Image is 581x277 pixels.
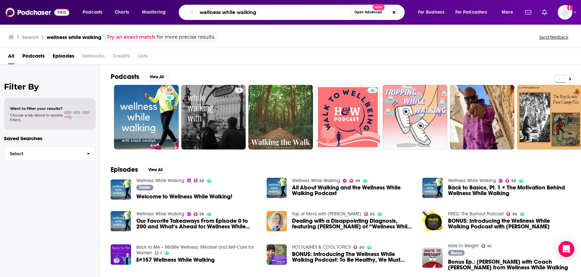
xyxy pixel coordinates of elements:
a: Welcome to Wellness While Walking! [136,194,232,199]
button: Show profile menu [558,5,572,20]
span: 56 [512,213,517,216]
span: More [502,8,513,17]
a: All About Walking and the Wellness While Walking Podcast [292,185,414,196]
a: Podcasts [22,51,45,64]
button: View All [143,166,167,174]
span: Want to filter your results? [10,106,63,111]
div: Search podcasts, credits, & more... [185,5,411,20]
span: 55 [370,213,375,216]
a: Episodes [53,51,74,64]
img: Dealing with a Disappointing Diagnosis, featuring Carolyn Cohen of “Wellness While Walking” [267,211,287,231]
a: 59 [164,88,174,93]
svg: Add a profile image [567,5,572,10]
span: New [373,4,385,10]
h3: Search [22,34,39,40]
button: Select [4,146,96,161]
a: Dealing with a Disappointing Diagnosis, featuring Carolyn Cohen of “Wellness While Walking” [292,218,414,229]
span: BONUS: Introducing the Wellness While Walking Podcast with [PERSON_NAME] [448,218,570,229]
input: Search podcasts, credits, & more... [197,7,351,18]
span: 5 [238,87,240,94]
p: Saved Searches [4,135,96,141]
a: Wellness While Walking [292,178,340,183]
a: Try an exact match [107,33,155,41]
span: Logged in as Rbaldwin [558,5,572,20]
span: Dealing with a Disappointing Diagnosis, featuring [PERSON_NAME] of “Wellness While Walking” [292,218,414,229]
span: 41 [487,245,491,248]
a: Back to Me – Midlife Wellness, Mindset and Self-Care for Women [136,244,254,256]
a: 50 [353,245,364,249]
a: Charts [110,7,133,18]
button: open menu [137,7,174,18]
a: Wellness While Walking [448,178,496,183]
span: 59 [355,179,360,182]
span: 50 [359,246,364,249]
span: Choose a tab above to access filters. [10,113,63,122]
span: Select [4,151,81,156]
a: 56 [506,212,517,216]
a: 5 [181,85,246,149]
span: Lists [138,51,148,64]
a: HOT FLASHES & COOL TOPICS [292,244,351,250]
a: Show notifications dropdown [539,7,550,18]
button: open menu [78,7,111,18]
button: open menu [451,7,497,18]
a: Our Favorite Takeaways From Episode 0 to 200 and What’s Ahead for Wellness While Walking! [136,218,259,229]
img: BONUS: Introducing the Wellness While Walking Podcast with Carolyn Cohen [422,211,443,231]
button: open menu [497,7,521,18]
a: Wellness While Walking [136,211,184,217]
img: E#157 Wellness While Walking [111,244,131,265]
a: 59 [349,179,360,183]
h2: Episodes [111,165,138,174]
a: 1 [155,251,162,255]
span: Networks [82,51,105,64]
a: 5 [235,88,243,93]
a: 59 [194,212,204,216]
a: 59 [194,178,204,182]
span: 59 [167,87,172,94]
span: Credits [113,51,130,64]
span: Open Advanced [354,11,382,14]
a: FRIED. The Burnout Podcast [448,211,504,217]
img: BONUS: Introducing The Wellness While Walking Podcast: To Be Healthy, We Must Walk Against Traffic [267,244,287,265]
img: Back to Basics, Pt. 1 + The Motivation Behind Wellness While Walking [422,178,443,198]
span: E#157 Wellness While Walking [136,257,215,263]
a: Top of Mind with Julie Rose [292,211,361,217]
button: Open AdvancedNew [351,8,385,16]
a: 59 [505,179,516,183]
span: For Business [418,8,444,17]
img: Podchaser - Follow, Share and Rate Podcasts [5,6,69,19]
a: EpisodesView All [111,165,167,174]
img: Our Favorite Takeaways From Episode 0 to 200 and What’s Ahead for Wellness While Walking! [111,211,131,231]
a: Bonus Ep.: Emily Chats with Coach Carolyn from Wellness While Walking [448,259,570,270]
span: 59 [199,179,204,182]
a: All [8,51,14,64]
a: 55 [364,212,375,216]
a: Show notifications dropdown [523,7,534,18]
a: All About Walking and the Wellness While Walking Podcast [267,178,287,198]
img: Welcome to Wellness While Walking! [111,179,131,200]
a: BONUS: Introducing the Wellness While Walking Podcast with Carolyn Cohen [448,218,570,229]
h3: wellness while walking [47,34,101,40]
h2: Podcasts [111,73,139,81]
button: open menu [413,7,453,18]
a: BONUS: Introducing The Wellness While Walking Podcast: To Be Healthy, We Must Walk Against Traffic [292,251,414,263]
span: Podcasts [83,8,102,17]
a: Back to Basics, Pt. 1 + The Motivation Behind Wellness While Walking [448,185,570,196]
span: Bonus [451,251,462,255]
button: Send feedback [537,34,570,40]
span: 59 [199,213,204,216]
